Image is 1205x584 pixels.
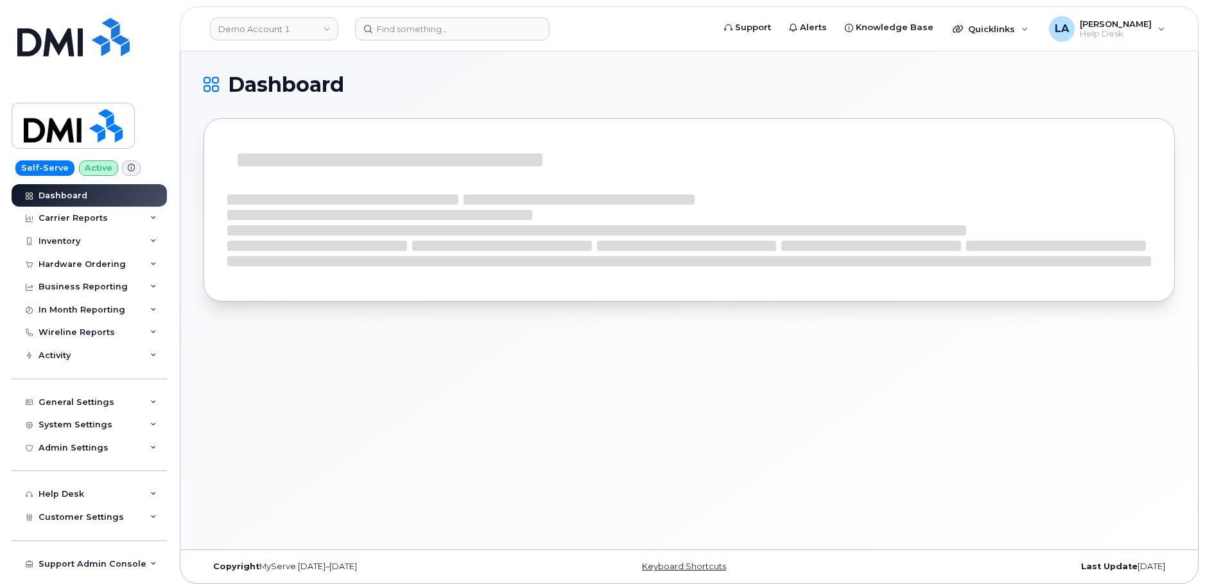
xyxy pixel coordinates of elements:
strong: Copyright [213,562,259,571]
a: Keyboard Shortcuts [642,562,726,571]
span: Dashboard [228,75,344,94]
div: MyServe [DATE]–[DATE] [204,562,527,572]
strong: Last Update [1081,562,1138,571]
div: [DATE] [851,562,1175,572]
